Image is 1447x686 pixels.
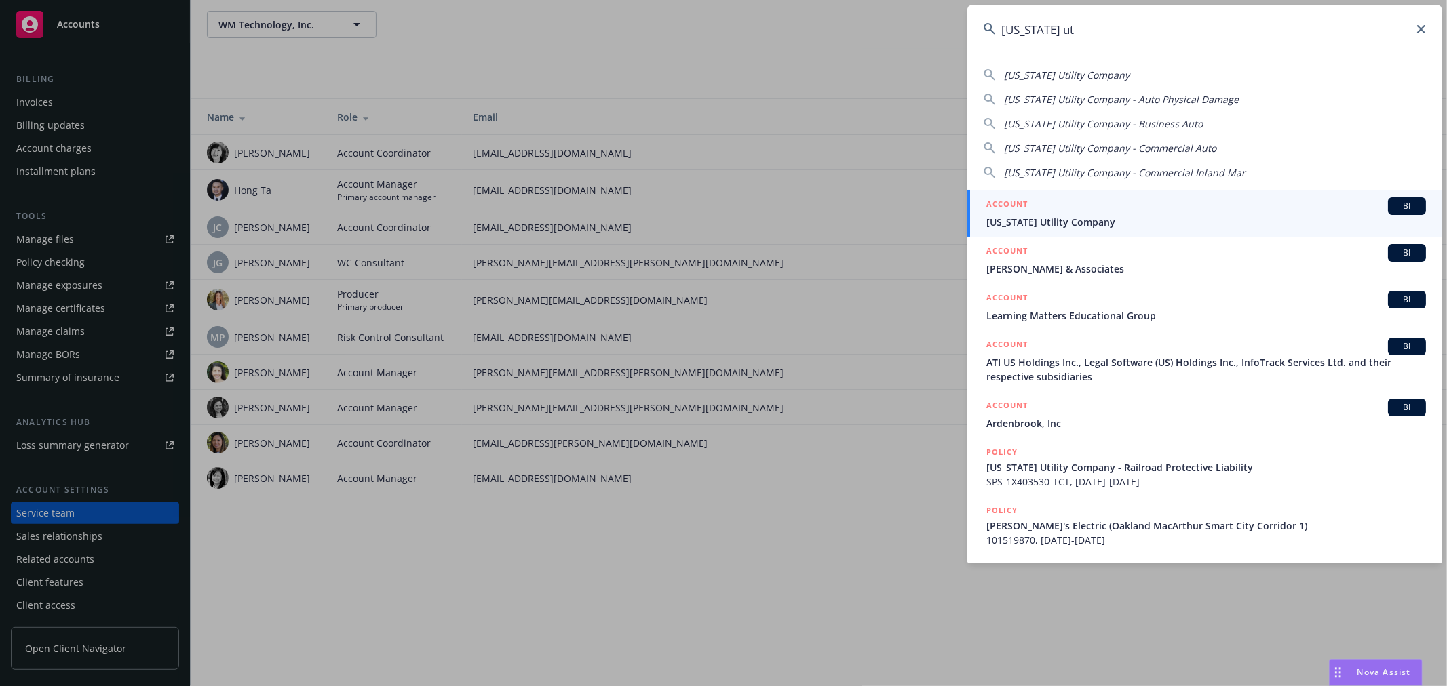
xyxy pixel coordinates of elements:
[986,504,1018,517] h5: POLICY
[986,197,1028,214] h5: ACCOUNT
[986,291,1028,307] h5: ACCOUNT
[986,244,1028,260] h5: ACCOUNT
[1004,93,1239,106] span: [US_STATE] Utility Company - Auto Physical Damage
[986,338,1028,354] h5: ACCOUNT
[1393,401,1421,413] span: BI
[967,554,1442,613] a: POLICY
[1357,666,1411,678] span: Nova Assist
[967,438,1442,496] a: POLICY[US_STATE] Utility Company - Railroad Protective LiabilitySPS-1X403530-TCT, [DATE]-[DATE]
[967,496,1442,554] a: POLICY[PERSON_NAME]'s Electric (Oakland MacArthur Smart City Corridor 1)101519870, [DATE]-[DATE]
[1329,659,1423,686] button: Nova Assist
[986,519,1426,533] span: [PERSON_NAME]'s Electric (Oakland MacArthur Smart City Corridor 1)
[1393,294,1421,306] span: BI
[986,460,1426,475] span: [US_STATE] Utility Company - Railroad Protective Liability
[986,399,1028,415] h5: ACCOUNT
[1004,68,1130,81] span: [US_STATE] Utility Company
[986,416,1426,430] span: Ardenbrook, Inc
[1393,340,1421,352] span: BI
[986,475,1426,489] span: SPS-1X403530-TCT, [DATE]-[DATE]
[1330,660,1347,685] div: Drag to move
[967,330,1442,391] a: ACCOUNTBIATI US Holdings Inc., Legal Software (US) Holdings Inc., InfoTrack Services Ltd. and the...
[967,5,1442,54] input: Search...
[967,391,1442,438] a: ACCOUNTBIArdenbrook, Inc
[986,215,1426,229] span: [US_STATE] Utility Company
[986,533,1426,547] span: 101519870, [DATE]-[DATE]
[986,262,1426,276] span: [PERSON_NAME] & Associates
[967,190,1442,237] a: ACCOUNTBI[US_STATE] Utility Company
[967,237,1442,283] a: ACCOUNTBI[PERSON_NAME] & Associates
[1004,117,1203,130] span: [US_STATE] Utility Company - Business Auto
[1004,166,1246,179] span: [US_STATE] Utility Company - Commercial Inland Mar
[986,445,1018,459] h5: POLICY
[1393,247,1421,259] span: BI
[967,283,1442,330] a: ACCOUNTBILearning Matters Educational Group
[1393,200,1421,212] span: BI
[986,355,1426,384] span: ATI US Holdings Inc., Legal Software (US) Holdings Inc., InfoTrack Services Ltd. and their respec...
[986,308,1426,323] span: Learning Matters Educational Group
[1004,142,1216,155] span: [US_STATE] Utility Company - Commercial Auto
[986,562,1018,576] h5: POLICY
